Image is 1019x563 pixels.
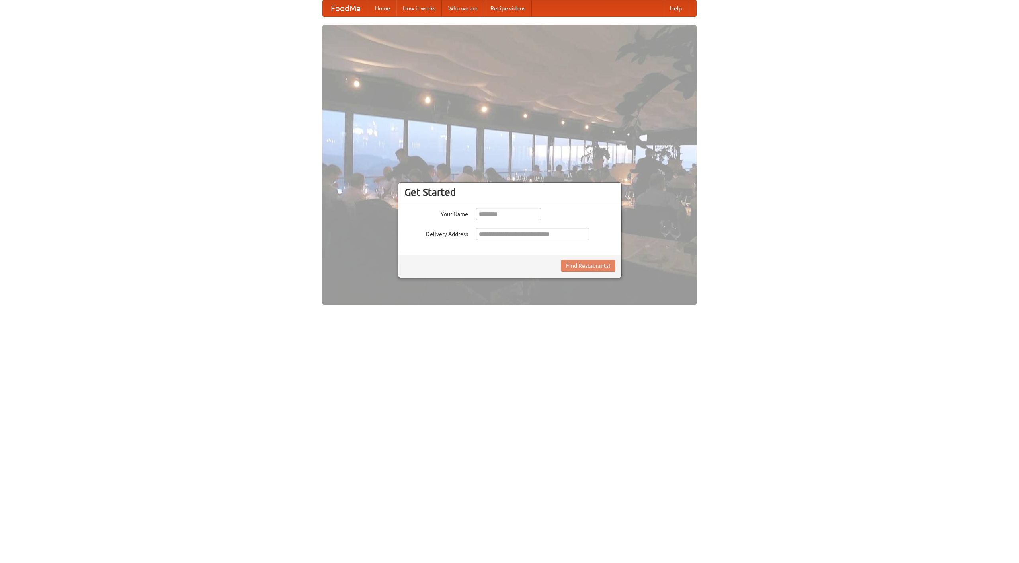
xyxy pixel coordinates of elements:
label: Your Name [404,208,468,218]
a: Home [369,0,396,16]
label: Delivery Address [404,228,468,238]
button: Find Restaurants! [561,260,615,272]
a: Help [664,0,688,16]
h3: Get Started [404,186,615,198]
a: Who we are [442,0,484,16]
a: How it works [396,0,442,16]
a: Recipe videos [484,0,532,16]
a: FoodMe [323,0,369,16]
